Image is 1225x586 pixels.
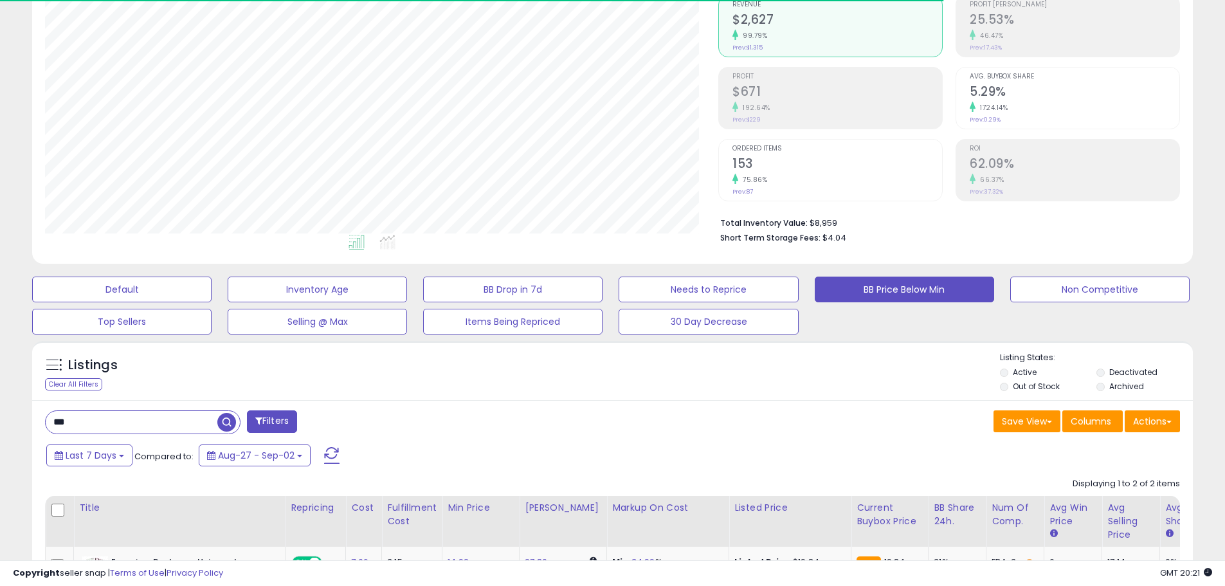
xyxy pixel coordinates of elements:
small: Prev: 17.43% [970,44,1002,51]
h2: 153 [732,156,942,174]
div: Num of Comp. [992,501,1039,528]
h2: 62.09% [970,156,1179,174]
small: 66.37% [975,175,1004,185]
label: Out of Stock [1013,381,1060,392]
div: Listed Price [734,501,846,515]
div: [PERSON_NAME] [525,501,601,515]
button: Items Being Repriced [423,309,603,334]
button: Actions [1125,410,1180,432]
h5: Listings [68,356,118,374]
p: Listing States: [1000,352,1193,364]
b: Total Inventory Value: [720,217,808,228]
button: Top Sellers [32,309,212,334]
button: Needs to Reprice [619,277,798,302]
label: Active [1013,367,1037,378]
li: $8,959 [720,214,1170,230]
span: Avg. Buybox Share [970,73,1179,80]
small: Prev: 37.32% [970,188,1003,196]
span: Last 7 Days [66,449,116,462]
b: Short Term Storage Fees: [720,232,821,243]
button: BB Price Below Min [815,277,994,302]
small: 1724.14% [975,103,1008,113]
th: The percentage added to the cost of goods (COGS) that forms the calculator for Min & Max prices. [607,496,729,547]
div: Avg BB Share [1165,501,1212,528]
button: Aug-27 - Sep-02 [199,444,311,466]
button: BB Drop in 7d [423,277,603,302]
small: 75.86% [738,175,767,185]
small: 46.47% [975,31,1003,41]
button: Non Competitive [1010,277,1190,302]
small: Avg Win Price. [1049,528,1057,540]
h2: $671 [732,84,942,102]
strong: Copyright [13,567,60,579]
span: Revenue [732,1,942,8]
a: Privacy Policy [167,567,223,579]
button: Default [32,277,212,302]
label: Deactivated [1109,367,1157,378]
button: Save View [994,410,1060,432]
button: 30 Day Decrease [619,309,798,334]
div: Fulfillment Cost [387,501,437,528]
div: Title [79,501,280,515]
span: Columns [1071,415,1111,428]
span: Aug-27 - Sep-02 [218,449,295,462]
span: 2025-09-10 20:21 GMT [1160,567,1212,579]
div: Markup on Cost [612,501,723,515]
small: Prev: $1,315 [732,44,763,51]
button: Inventory Age [228,277,407,302]
small: 99.79% [738,31,767,41]
span: Compared to: [134,450,194,462]
label: Archived [1109,381,1144,392]
button: Last 7 Days [46,444,132,466]
div: Avg Win Price [1049,501,1096,528]
div: BB Share 24h. [934,501,981,528]
h2: $2,627 [732,12,942,30]
button: Filters [247,410,297,433]
button: Columns [1062,410,1123,432]
div: Min Price [448,501,514,515]
div: seller snap | | [13,567,223,580]
a: Terms of Use [110,567,165,579]
button: Selling @ Max [228,309,407,334]
div: Repricing [291,501,340,515]
span: Profit [PERSON_NAME] [970,1,1179,8]
small: Prev: 87 [732,188,753,196]
span: ROI [970,145,1179,152]
h2: 25.53% [970,12,1179,30]
span: Ordered Items [732,145,942,152]
span: $4.04 [822,232,846,244]
small: 192.64% [738,103,770,113]
div: Displaying 1 to 2 of 2 items [1073,478,1180,490]
small: Prev: $229 [732,116,761,124]
span: Profit [732,73,942,80]
h2: 5.29% [970,84,1179,102]
small: Prev: 0.29% [970,116,1001,124]
div: Clear All Filters [45,378,102,390]
div: Cost [351,501,376,515]
small: Avg BB Share. [1165,528,1173,540]
div: Current Buybox Price [857,501,923,528]
div: Avg Selling Price [1107,501,1154,542]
